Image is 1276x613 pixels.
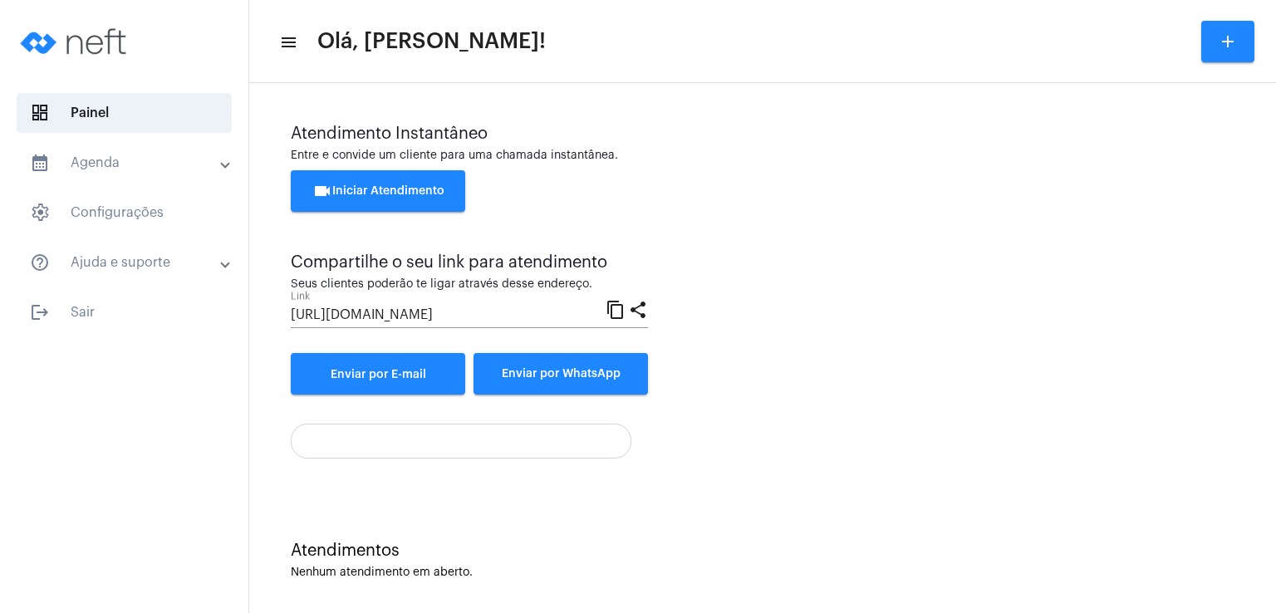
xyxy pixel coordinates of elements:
span: Enviar por WhatsApp [502,368,621,380]
span: Painel [17,93,232,133]
button: Enviar por WhatsApp [474,353,648,395]
div: Compartilhe o seu link para atendimento [291,253,648,272]
mat-panel-title: Ajuda e suporte [30,253,222,272]
span: Iniciar Atendimento [312,185,444,197]
span: sidenav icon [30,203,50,223]
mat-icon: sidenav icon [30,153,50,173]
mat-icon: videocam [312,181,332,201]
div: Nenhum atendimento em aberto. [291,566,1234,579]
mat-panel-title: Agenda [30,153,222,173]
span: Olá, [PERSON_NAME]! [317,28,546,55]
button: Iniciar Atendimento [291,170,465,212]
div: Atendimento Instantâneo [291,125,1234,143]
mat-icon: sidenav icon [279,32,296,52]
mat-icon: share [628,299,648,319]
span: sidenav icon [30,103,50,123]
a: Enviar por E-mail [291,353,465,395]
mat-icon: sidenav icon [30,302,50,322]
div: Atendimentos [291,542,1234,560]
span: Configurações [17,193,232,233]
span: Sair [17,292,232,332]
mat-icon: sidenav icon [30,253,50,272]
mat-expansion-panel-header: sidenav iconAgenda [10,143,248,183]
div: Entre e convide um cliente para uma chamada instantânea. [291,150,1234,162]
mat-expansion-panel-header: sidenav iconAjuda e suporte [10,243,248,282]
span: Enviar por E-mail [331,369,426,380]
div: Seus clientes poderão te ligar através desse endereço. [291,278,648,291]
mat-icon: add [1218,32,1238,51]
mat-icon: content_copy [606,299,626,319]
img: logo-neft-novo-2.png [13,8,138,75]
